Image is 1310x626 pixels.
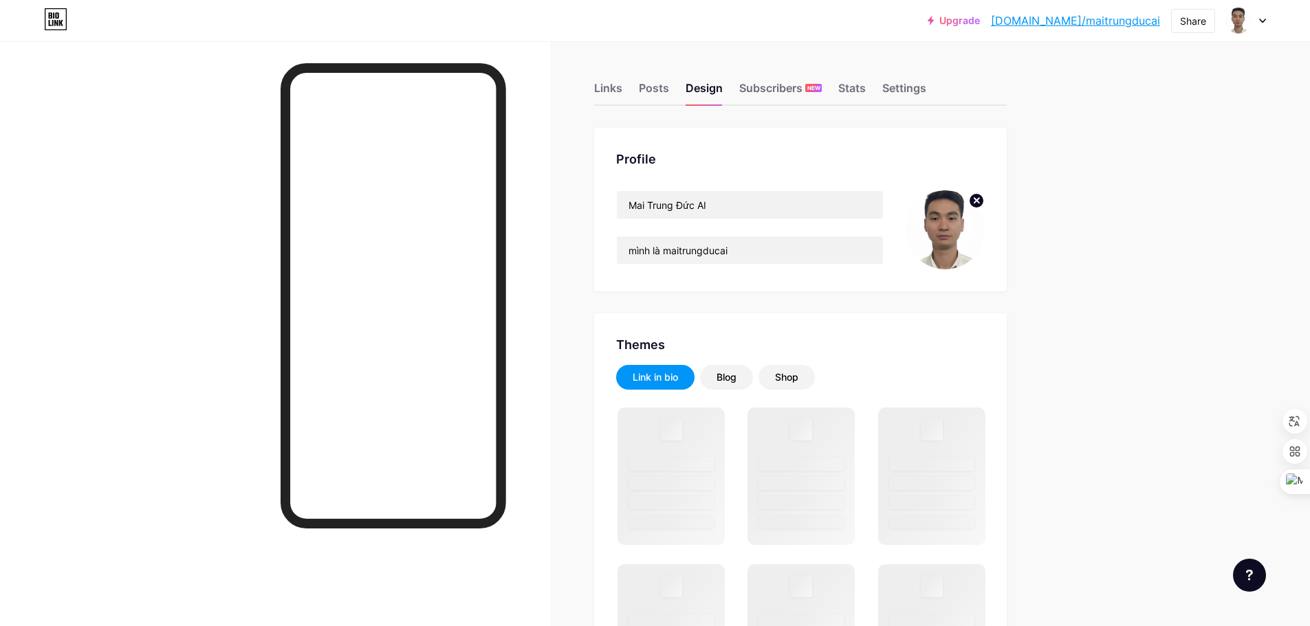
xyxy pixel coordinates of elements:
div: Settings [882,80,926,104]
img: maitrungducai [1225,8,1252,34]
div: Posts [639,80,669,104]
a: [DOMAIN_NAME]/maitrungducai [991,12,1160,29]
div: Design [686,80,723,104]
a: Upgrade [928,15,980,26]
span: NEW [807,84,820,92]
div: Profile [616,150,985,168]
input: Bio [617,236,883,264]
div: Subscribers [739,80,822,104]
div: Stats [838,80,866,104]
div: Link in bio [633,370,678,384]
div: Share [1180,14,1206,28]
div: Shop [775,370,798,384]
div: Blog [717,370,736,384]
div: Themes [616,335,985,354]
div: Links [594,80,622,104]
img: maitrungducai [906,190,985,269]
input: Name [617,191,883,219]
